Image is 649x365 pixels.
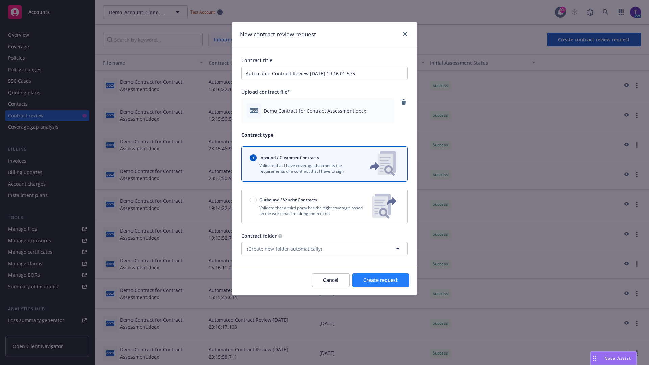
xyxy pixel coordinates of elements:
[241,233,277,239] span: Contract folder
[323,277,338,283] span: Cancel
[400,98,408,106] a: remove
[264,107,366,114] span: Demo Contract for Contract Assessment.docx
[241,131,408,138] p: Contract type
[241,67,408,80] input: Enter a title for this contract
[241,189,408,224] button: Outbound / Vendor ContractsValidate that a third party has the right coverage based on the work t...
[259,155,319,161] span: Inbound / Customer Contracts
[312,273,350,287] button: Cancel
[250,163,359,174] p: Validate that I have coverage that meets the requirements of a contract that I have to sign
[241,89,290,95] span: Upload contract file*
[259,197,317,203] span: Outbound / Vendor Contracts
[604,355,631,361] span: Nova Assist
[247,245,322,252] span: (Create new folder automatically)
[590,351,637,365] button: Nova Assist
[352,273,409,287] button: Create request
[363,277,398,283] span: Create request
[240,30,316,39] h1: New contract review request
[591,352,599,365] div: Drag to move
[250,197,257,203] input: Outbound / Vendor Contracts
[250,154,257,161] input: Inbound / Customer Contracts
[250,205,367,216] p: Validate that a third party has the right coverage based on the work that I'm hiring them to do
[241,57,272,64] span: Contract title
[241,242,408,255] button: (Create new folder automatically)
[401,30,409,38] a: close
[250,108,258,113] span: docx
[241,146,408,182] button: Inbound / Customer ContractsValidate that I have coverage that meets the requirements of a contra...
